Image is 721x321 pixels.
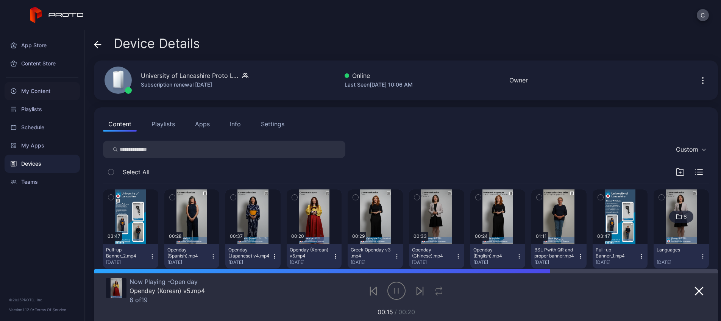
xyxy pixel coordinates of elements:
button: Pull-up Banner_1.mp4[DATE] [593,244,648,268]
button: Playlists [146,116,180,132]
div: Greek Openday v3 .mp4 [351,247,392,259]
a: Devices [5,155,80,173]
div: University of Lancashire Proto Luma [141,71,239,80]
a: Playlists [5,100,80,118]
div: 8 [684,213,687,220]
button: Pull-up Banner_2.mp4[DATE] [103,244,158,268]
button: Openday (Japanese) v4.mp4[DATE] [225,244,281,268]
div: BSL Pwith QR and proper banner.mp4 [534,247,576,259]
div: [DATE] [106,259,149,265]
div: [DATE] [290,259,333,265]
span: Device Details [114,36,200,51]
button: BSL Pwith QR and proper banner.mp4[DATE] [531,244,587,268]
div: © 2025 PROTO, Inc. [9,297,75,303]
span: 00:15 [378,308,393,316]
div: Pull-up Banner_2.mp4 [106,247,148,259]
a: My Apps [5,136,80,155]
div: Owner [509,76,528,85]
button: Custom [672,141,709,158]
div: Now Playing [130,278,205,285]
div: Openday (Korean) v5.mp4 [130,287,205,295]
button: Openday (English).mp4[DATE] [470,244,526,268]
button: C [697,9,709,21]
div: Openday (Japanese) v4.mp4 [228,247,270,259]
div: Online [345,71,413,80]
div: [DATE] [534,259,577,265]
span: Version 1.12.0 • [9,307,35,312]
div: Info [230,119,241,129]
button: Openday (Chinese).mp4[DATE] [409,244,464,268]
button: Openday (Korean) v5.mp4[DATE] [287,244,342,268]
button: Info [225,116,246,132]
div: Openday (English).mp4 [473,247,515,259]
div: Pull-up Banner_1.mp4 [596,247,637,259]
div: Settings [261,119,284,129]
div: [DATE] [351,259,394,265]
div: [DATE] [657,259,700,265]
div: Openday (Chinese).mp4 [412,247,454,259]
a: Teams [5,173,80,191]
button: Apps [190,116,215,132]
button: Languages[DATE] [654,244,709,268]
div: Openday (Spanish).mp4 [167,247,209,259]
div: Custom [676,146,698,153]
span: Open day [167,278,198,285]
div: [DATE] [167,259,211,265]
a: Content Store [5,54,80,73]
button: Openday (Spanish).mp4[DATE] [164,244,220,268]
a: Schedule [5,118,80,136]
div: [DATE] [228,259,272,265]
div: 6 of 19 [130,296,205,304]
button: Settings [256,116,290,132]
div: [DATE] [473,259,517,265]
div: Languages [657,247,698,253]
a: My Content [5,82,80,100]
a: App Store [5,36,80,54]
div: Openday (Korean) v5.mp4 [290,247,331,259]
a: Terms Of Service [35,307,66,312]
div: [DATE] [596,259,639,265]
span: 00:20 [398,308,415,316]
button: Content [103,116,137,132]
div: Last Seen [DATE] 10:06 AM [345,80,413,89]
div: [DATE] [412,259,455,265]
div: Subscription renewal [DATE] [141,80,248,89]
span: / [395,308,397,316]
span: Select All [123,167,150,177]
button: Greek Openday v3 .mp4[DATE] [348,244,403,268]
